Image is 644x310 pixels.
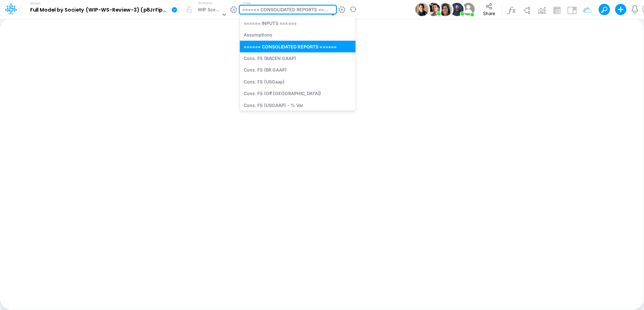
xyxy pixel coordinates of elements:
[478,1,501,18] button: Share
[483,11,495,16] span: Share
[240,52,355,64] div: Cons. FS (BACEN GAAP)
[427,3,440,16] img: User Image Icon
[439,3,452,16] img: User Image Icon
[198,6,221,14] div: WIP Scenario
[461,1,476,17] img: User Image Icon
[631,5,639,13] a: Notifications
[240,17,355,29] div: ====== INPUTS ======
[30,1,41,6] label: Model
[450,3,464,16] img: User Image Icon
[243,0,251,6] label: View
[240,64,355,76] div: Cons. FS (BR GAAP)
[240,76,355,87] div: Cons. FS (USGaap)
[240,88,355,99] div: Cons. FS (Off [GEOGRAPHIC_DATA])
[240,29,355,41] div: Assumptions
[198,0,212,6] label: Scenario
[30,7,169,13] b: Full Model by Society (WIP-WS-Review-3) (p8JrFipGveTU7I_vk960F.EPc.b3Teyw) [DATE]T16:40:57UTC
[242,6,329,14] div: ====== CONSOLIDATED REPORTS ======
[240,41,355,52] div: ====== CONSOLIDATED REPORTS ======
[415,3,429,16] img: User Image Icon
[240,99,355,111] div: Cons. FS (USGAAP) - % Var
